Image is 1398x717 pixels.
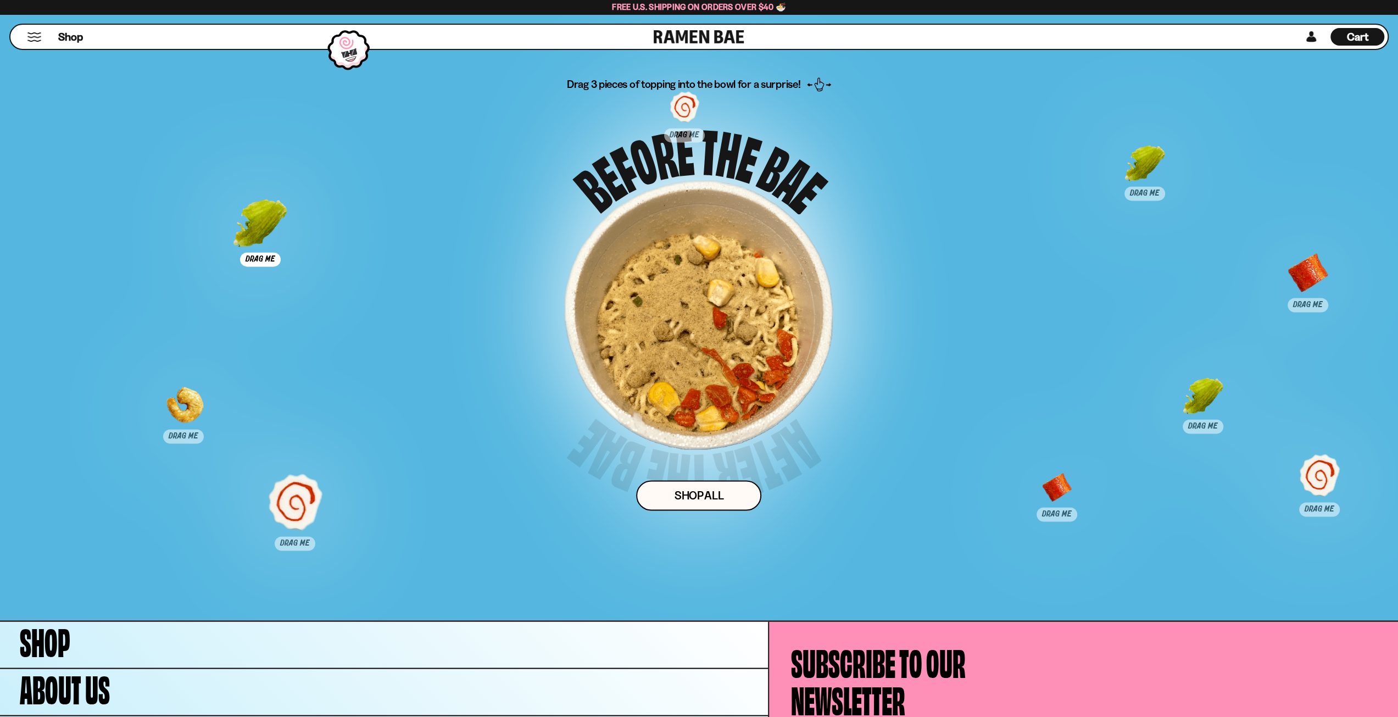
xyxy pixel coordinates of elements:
span: Shop [20,620,70,658]
a: Shop [58,28,83,46]
a: Shop ALl [636,480,761,510]
span: About Us [20,668,110,705]
p: Drag 3 pieces of topping into the bowl for a surprise! [567,77,831,180]
h4: Subscribe to our newsletter [791,641,966,716]
span: Cart [1347,30,1368,43]
a: Cart [1330,25,1384,49]
span: Shop [58,30,83,45]
span: Free U.S. Shipping on Orders over $40 🍜 [612,2,786,12]
button: Mobile Menu Trigger [27,32,42,42]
